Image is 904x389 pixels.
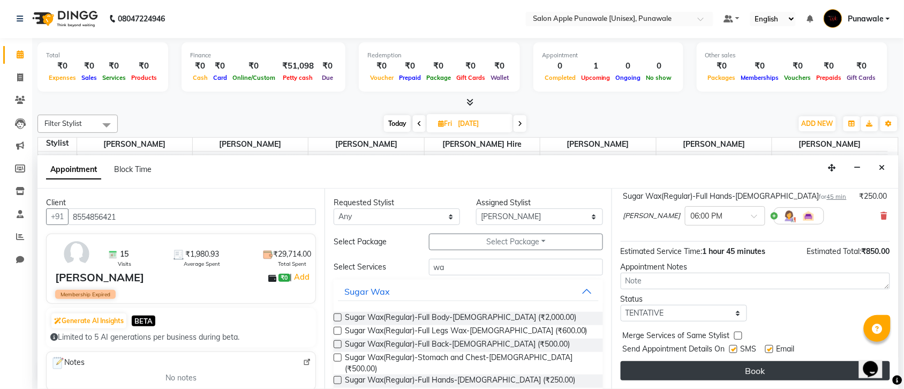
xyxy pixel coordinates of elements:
div: ₹51,098 [278,60,318,72]
span: Upcoming [578,74,613,81]
span: Vouchers [782,74,814,81]
input: Search by service name [429,259,603,275]
div: ₹0 [782,60,814,72]
span: No show [644,74,675,81]
div: ₹0 [488,60,511,72]
span: [PERSON_NAME] [77,138,192,151]
b: 08047224946 [118,4,165,34]
span: ₹29,714.00 [273,249,311,260]
span: [PERSON_NAME] [772,138,888,151]
div: Requested Stylist [334,197,460,208]
span: Online/Custom [230,74,278,81]
img: avatar [61,238,92,270]
span: Sugar Wax(Regular)-Full Back-[DEMOGRAPHIC_DATA] (₹500.00) [345,339,570,352]
span: Products [129,74,160,81]
span: Gift Cards [454,74,488,81]
span: Cash [190,74,210,81]
div: Limited to 5 AI generations per business during beta. [50,332,312,343]
button: Generate AI Insights [51,313,126,328]
div: Select Package [326,236,421,248]
span: Due [319,74,336,81]
div: Sugar Wax(Regular)-Full Hands-[DEMOGRAPHIC_DATA] [623,191,847,202]
div: Stylist [38,138,77,149]
span: | [290,271,311,283]
span: Visits [118,260,131,268]
span: Email [777,343,795,357]
span: Memberships [739,74,782,81]
button: Close [875,160,890,176]
span: Block Time [114,164,152,174]
span: Appointment [46,160,101,179]
div: Redemption [367,51,511,60]
span: Completed [542,74,578,81]
span: Package [424,74,454,81]
span: Estimated Total: [807,246,862,256]
input: Search by Name/Mobile/Email/Code [68,208,316,225]
span: Fri [435,119,455,128]
div: 0 [542,60,578,72]
span: Total Spent [278,260,306,268]
div: ₹0 [46,60,79,72]
div: [PERSON_NAME] [55,270,144,286]
div: ₹0 [129,60,160,72]
span: ₹1,980.93 [185,249,219,260]
span: [PERSON_NAME] [308,138,424,151]
input: 2025-09-05 [455,116,508,132]
div: 1 [578,60,613,72]
div: 0 [644,60,675,72]
span: [PERSON_NAME] Hire [425,138,540,151]
span: Sugar Wax(Regular)-Full Legs Wax-[DEMOGRAPHIC_DATA] (₹600.00) [345,325,587,339]
span: Prepaids [814,74,845,81]
div: ₹0 [424,60,454,72]
div: ₹0 [100,60,129,72]
span: Expenses [46,74,79,81]
span: Sugar Wax(Regular)-Full Body-[DEMOGRAPHIC_DATA] (₹2,000.00) [345,312,576,325]
div: ₹0 [739,60,782,72]
span: 1 hour 45 minutes [703,246,766,256]
div: 0 [613,60,644,72]
img: Interior.png [802,210,815,222]
div: ₹0 [814,60,845,72]
button: Select Package [429,234,603,250]
iframe: chat widget [859,346,893,378]
small: for [819,193,847,200]
div: ₹0 [454,60,488,72]
span: Estimated Service Time: [621,246,703,256]
span: Send Appointment Details On [623,343,725,357]
span: ₹0 [278,274,290,282]
span: Membership Expired [55,290,116,299]
div: Finance [190,51,337,60]
span: Sugar Wax(Regular)-Stomach and Chest-[DEMOGRAPHIC_DATA] (₹500.00) [345,352,594,375]
span: [PERSON_NAME] [193,138,308,151]
div: ₹0 [79,60,100,72]
div: ₹0 [367,60,396,72]
span: 45 min [827,193,847,200]
span: Filter Stylist [44,119,82,128]
div: Assigned Stylist [476,197,602,208]
div: ₹0 [396,60,424,72]
span: Packages [705,74,739,81]
span: Today [384,115,411,132]
span: Card [210,74,230,81]
span: ₹850.00 [862,246,890,256]
span: Sugar Wax(Regular)-Full Hands-[DEMOGRAPHIC_DATA] (₹250.00) [345,375,575,388]
div: ₹0 [190,60,210,72]
div: ₹250.00 [860,191,887,202]
span: Punawale [848,13,884,25]
button: Sugar Wax [338,282,599,301]
span: Petty cash [281,74,316,81]
div: ₹0 [230,60,278,72]
span: Sales [79,74,100,81]
button: Book [621,361,890,380]
button: ADD NEW [799,116,836,131]
button: +91 [46,208,69,225]
span: Prepaid [396,74,424,81]
div: ₹0 [210,60,230,72]
div: ₹0 [845,60,879,72]
div: Status [621,294,747,305]
img: Hairdresser.png [783,210,796,222]
span: Voucher [367,74,396,81]
div: Sugar Wax [344,285,390,298]
div: Appointment Notes [621,261,890,273]
span: [PERSON_NAME] [623,211,681,221]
